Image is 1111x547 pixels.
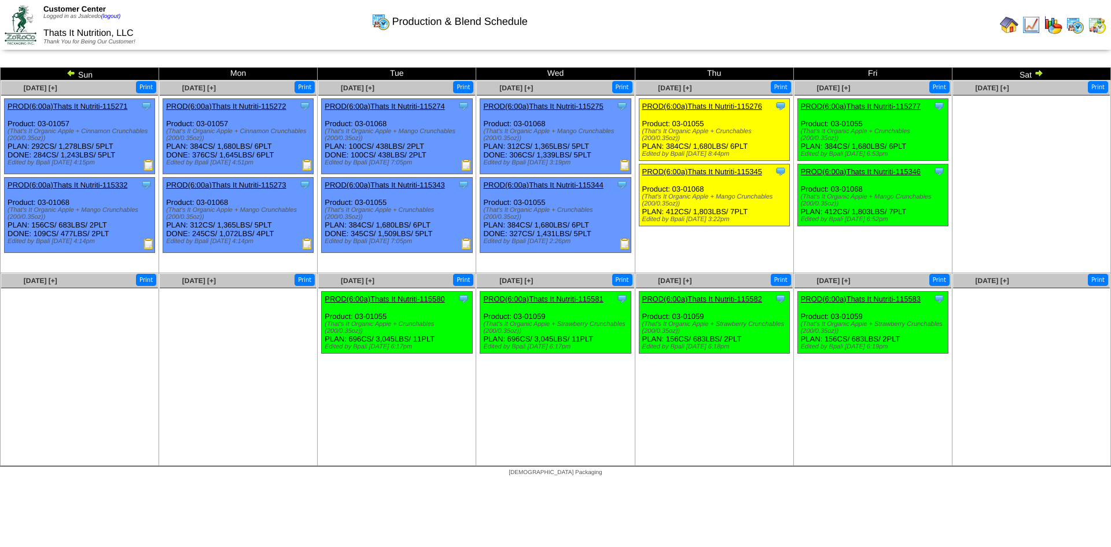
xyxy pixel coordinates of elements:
div: Product: 03-01068 PLAN: 156CS / 683LBS / 2PLT DONE: 109CS / 477LBS / 2PLT [5,178,155,253]
div: Product: 03-01068 PLAN: 412CS / 1,803LBS / 7PLT [639,164,789,226]
span: [DATE] [+] [816,84,850,92]
td: Tue [318,68,476,80]
div: Product: 03-01055 PLAN: 384CS / 1,680LBS / 6PLT DONE: 327CS / 1,431LBS / 5PLT [480,178,631,253]
a: [DATE] [+] [24,84,57,92]
a: (logout) [101,13,120,20]
button: Print [295,81,315,93]
a: [DATE] [+] [341,277,374,285]
span: Logged in as Jsalcedo [43,13,120,20]
img: arrowleft.gif [67,68,76,78]
span: [DATE] [+] [341,84,374,92]
img: Production Report [619,238,631,249]
img: Tooltip [458,100,469,112]
img: Tooltip [933,100,945,112]
div: Product: 03-01068 PLAN: 412CS / 1,803LBS / 7PLT [797,164,948,226]
img: Production Report [301,159,313,171]
div: (That's It Organic Apple + Mango Crunchables (200/0.35oz)) [166,207,313,221]
div: Edited by Bpali [DATE] 7:05pm [325,238,472,245]
img: Tooltip [933,293,945,304]
div: Product: 03-01055 PLAN: 384CS / 1,680LBS / 6PLT [797,99,948,161]
span: [DEMOGRAPHIC_DATA] Packaging [509,469,602,476]
div: Product: 03-01055 PLAN: 384CS / 1,680LBS / 6PLT DONE: 345CS / 1,509LBS / 5PLT [322,178,472,253]
span: Thats It Nutrition, LLC [43,28,134,38]
span: [DATE] [+] [499,277,533,285]
div: (That's It Organic Apple + Strawberry Crunchables (200/0.35oz)) [801,321,948,335]
a: PROD(6:00a)Thats It Nutriti-115275 [483,102,603,111]
img: Tooltip [616,100,628,112]
div: Edited by Bpali [DATE] 3:19pm [483,159,630,166]
div: Product: 03-01057 PLAN: 292CS / 1,278LBS / 5PLT DONE: 284CS / 1,243LBS / 5PLT [5,99,155,174]
a: PROD(6:00a)Thats It Nutriti-115273 [166,181,286,189]
button: Print [1088,81,1108,93]
img: Production Report [301,238,313,249]
span: [DATE] [+] [816,277,850,285]
button: Print [1088,274,1108,286]
img: Production Report [143,238,154,249]
a: PROD(6:00a)Thats It Nutriti-115274 [325,102,444,111]
span: [DATE] [+] [658,84,691,92]
div: Edited by Bpali [DATE] 6:52pm [801,216,948,223]
div: Edited by Bpali [DATE] 6:17pm [483,343,630,350]
td: Sat [952,68,1110,80]
img: Tooltip [616,179,628,190]
div: (That's It Organic Apple + Mango Crunchables (200/0.35oz)) [642,193,789,207]
button: Print [929,81,950,93]
a: PROD(6:00a)Thats It Nutriti-115580 [325,295,444,303]
div: (That's It Organic Apple + Strawberry Crunchables (200/0.35oz)) [483,321,630,335]
td: Thu [635,68,793,80]
img: Tooltip [458,179,469,190]
a: PROD(6:00a)Thats It Nutriti-115276 [642,102,762,111]
div: Edited by Bpali [DATE] 6:53pm [801,150,948,157]
div: (That's It Organic Apple + Mango Crunchables (200/0.35oz)) [8,207,154,221]
button: Print [453,274,473,286]
div: Product: 03-01068 PLAN: 312CS / 1,365LBS / 5PLT DONE: 245CS / 1,072LBS / 4PLT [163,178,314,253]
span: [DATE] [+] [499,84,533,92]
div: Edited by Bpali [DATE] 4:15pm [8,159,154,166]
div: Product: 03-01059 PLAN: 696CS / 3,045LBS / 11PLT [480,292,631,354]
a: PROD(6:00a)Thats It Nutriti-115345 [642,167,762,176]
img: Tooltip [775,100,786,112]
button: Print [136,274,156,286]
span: [DATE] [+] [658,277,691,285]
img: Production Report [143,159,154,171]
a: PROD(6:00a)Thats It Nutriti-115277 [801,102,921,111]
td: Fri [793,68,952,80]
img: Production Report [619,159,631,171]
div: (That's It Organic Apple + Cinnamon Crunchables (200/0.35oz)) [166,128,313,142]
div: (That's It Organic Apple + Crunchables (200/0.35oz)) [483,207,630,221]
div: Edited by Bpali [DATE] 4:14pm [8,238,154,245]
div: Product: 03-01068 PLAN: 100CS / 438LBS / 2PLT DONE: 100CS / 438LBS / 2PLT [322,99,472,174]
a: PROD(6:00a)Thats It Nutriti-115344 [483,181,603,189]
div: (That's It Organic Apple + Cinnamon Crunchables (200/0.35oz)) [8,128,154,142]
div: Edited by Bpali [DATE] 8:44pm [642,150,789,157]
a: PROD(6:00a)Thats It Nutriti-115582 [642,295,762,303]
button: Print [929,274,950,286]
div: (That's It Organic Apple + Crunchables (200/0.35oz)) [325,321,472,335]
a: [DATE] [+] [182,277,216,285]
td: Mon [159,68,318,80]
div: Edited by Bpali [DATE] 2:26pm [483,238,630,245]
img: home.gif [1000,16,1018,34]
div: (That's It Organic Apple + Mango Crunchables (200/0.35oz)) [325,128,472,142]
img: graph.gif [1044,16,1062,34]
img: Tooltip [616,293,628,304]
span: [DATE] [+] [976,84,1009,92]
div: (That's It Organic Apple + Crunchables (200/0.35oz)) [801,128,948,142]
div: (That's It Organic Apple + Strawberry Crunchables (200/0.35oz)) [642,321,789,335]
img: Tooltip [299,179,311,190]
button: Print [136,81,156,93]
a: PROD(6:00a)Thats It Nutriti-115343 [325,181,444,189]
img: calendarprod.gif [1066,16,1084,34]
div: Product: 03-01057 PLAN: 384CS / 1,680LBS / 6PLT DONE: 376CS / 1,645LBS / 6PLT [163,99,314,174]
div: (That's It Organic Apple + Crunchables (200/0.35oz)) [325,207,472,221]
td: Sun [1,68,159,80]
button: Print [612,81,632,93]
a: [DATE] [+] [24,277,57,285]
a: [DATE] [+] [182,84,216,92]
img: Tooltip [458,293,469,304]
